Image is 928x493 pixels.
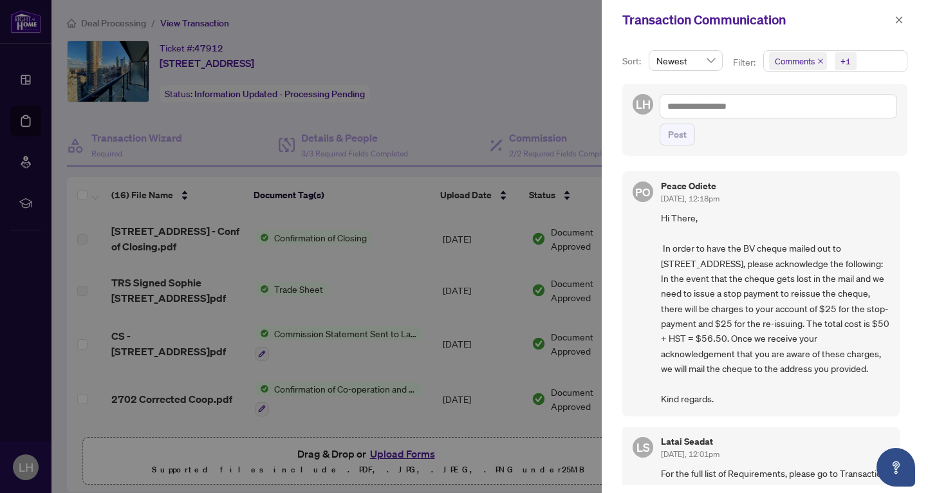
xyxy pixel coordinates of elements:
span: Comments [775,55,815,68]
p: Sort: [622,54,644,68]
span: [DATE], 12:01pm [661,449,719,459]
h5: Peace Odiete [661,181,719,191]
span: close [895,15,904,24]
h5: Latai Seadat [661,437,719,446]
div: Transaction Communication [622,10,891,30]
span: PO [635,183,650,201]
p: Filter: [733,55,757,70]
span: Comments [769,52,827,70]
span: LH [636,95,651,113]
span: [DATE], 12:18pm [661,194,719,203]
span: Hi There, In order to have the BV cheque mailed out to [STREET_ADDRESS], please acknowledge the f... [661,210,889,406]
div: +1 [840,55,851,68]
button: Post [660,124,695,145]
button: Open asap [877,448,915,487]
span: Newest [656,51,715,70]
span: close [817,58,824,64]
span: LS [636,438,650,456]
